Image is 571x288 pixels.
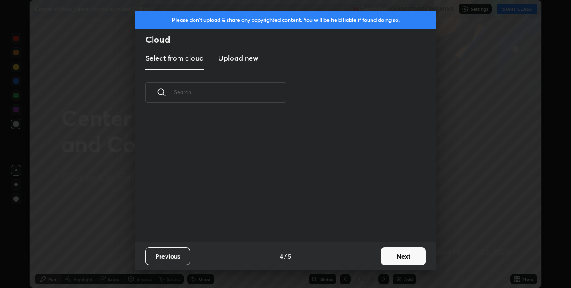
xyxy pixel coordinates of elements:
input: Search [174,73,286,111]
h3: Select from cloud [145,53,204,63]
h4: 5 [288,251,291,261]
div: Please don't upload & share any copyrighted content. You will be held liable if found doing so. [135,11,436,29]
button: Previous [145,247,190,265]
h4: / [284,251,287,261]
h4: 4 [280,251,283,261]
h2: Cloud [145,34,436,45]
button: Next [381,247,426,265]
h3: Upload new [218,53,258,63]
